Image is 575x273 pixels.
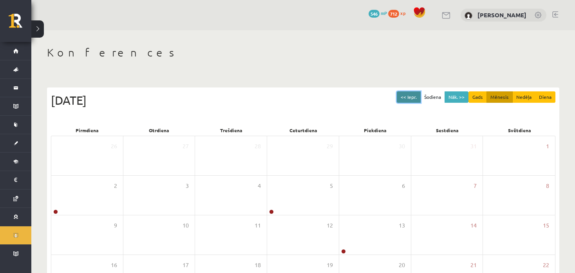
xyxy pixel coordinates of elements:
[399,142,405,151] span: 30
[399,221,405,230] span: 13
[388,10,399,18] span: 712
[183,221,189,230] span: 10
[381,10,387,16] span: mP
[512,91,535,103] button: Nedēļa
[402,182,405,190] span: 6
[445,91,468,103] button: Nāk. >>
[255,221,261,230] span: 11
[543,261,549,269] span: 22
[465,12,472,20] img: Kitija Borkovska
[123,125,195,136] div: Otrdiena
[486,91,513,103] button: Mēnesis
[470,142,477,151] span: 31
[483,125,555,136] div: Svētdiena
[369,10,380,18] span: 546
[474,182,477,190] span: 7
[543,221,549,230] span: 15
[546,142,549,151] span: 1
[267,125,339,136] div: Ceturtdiena
[477,11,526,19] a: [PERSON_NAME]
[388,10,409,16] a: 712 xp
[114,221,117,230] span: 9
[327,221,333,230] span: 12
[47,46,559,59] h1: Konferences
[51,125,123,136] div: Pirmdiena
[397,91,421,103] button: << Iepr.
[470,221,477,230] span: 14
[255,142,261,151] span: 28
[339,125,411,136] div: Piekdiena
[420,91,445,103] button: Šodiena
[369,10,387,16] a: 546 mP
[255,261,261,269] span: 18
[468,91,487,103] button: Gads
[330,182,333,190] span: 5
[327,142,333,151] span: 29
[9,14,31,33] a: Rīgas 1. Tālmācības vidusskola
[186,182,189,190] span: 3
[183,261,189,269] span: 17
[258,182,261,190] span: 4
[195,125,267,136] div: Trešdiena
[51,91,555,109] div: [DATE]
[546,182,549,190] span: 8
[470,261,477,269] span: 21
[411,125,483,136] div: Sestdiena
[111,142,117,151] span: 26
[400,10,405,16] span: xp
[114,182,117,190] span: 2
[399,261,405,269] span: 20
[535,91,555,103] button: Diena
[183,142,189,151] span: 27
[327,261,333,269] span: 19
[111,261,117,269] span: 16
